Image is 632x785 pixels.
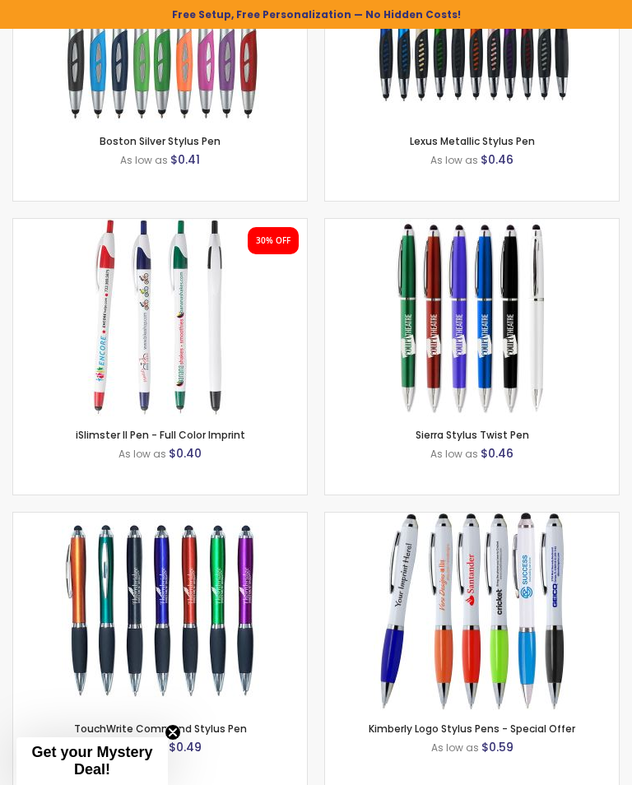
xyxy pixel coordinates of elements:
[374,513,571,710] img: Kimberly Logo Stylus Pens - Special Offer
[100,134,221,148] a: Boston Silver Stylus Pen
[374,218,571,232] a: Sierra Stylus Twist Pen
[16,737,168,785] div: Get your Mystery Deal!Close teaser
[165,724,181,741] button: Close teaser
[62,219,259,416] img: iSlimster II Pen - Full Color Imprint
[62,512,259,526] a: TouchWrite Command Stylus Pen
[76,428,245,442] a: iSlimster II Pen - Full Color Imprint
[431,741,479,755] span: As low as
[256,235,290,247] div: 30% OFF
[62,513,259,710] img: TouchWrite Command Stylus Pen
[374,512,571,526] a: Kimberly Logo Stylus Pens - Special Offer
[31,744,152,778] span: Get your Mystery Deal!
[410,134,535,148] a: Lexus Metallic Stylus Pen
[118,447,166,461] span: As low as
[430,447,478,461] span: As low as
[169,445,202,462] span: $0.40
[481,739,513,755] span: $0.59
[62,218,259,232] a: iSlimster II Pen - Full Color Imprint
[481,445,513,462] span: $0.46
[416,428,529,442] a: Sierra Stylus Twist Pen
[170,151,200,168] span: $0.41
[120,153,168,167] span: As low as
[369,722,575,736] a: Kimberly Logo Stylus Pens - Special Offer
[430,153,478,167] span: As low as
[74,722,247,736] a: TouchWrite Command Stylus Pen
[374,219,571,416] img: Sierra Stylus Twist Pen
[169,739,202,755] span: $0.49
[481,151,513,168] span: $0.46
